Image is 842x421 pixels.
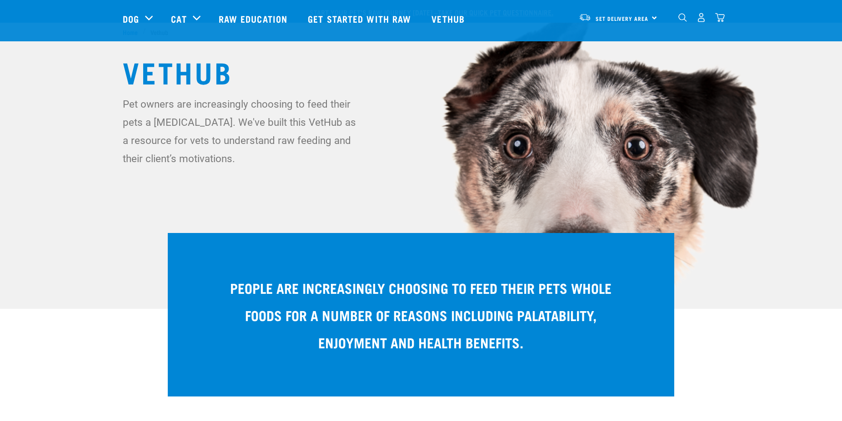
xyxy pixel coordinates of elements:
h1: Vethub [123,55,719,88]
p: Pet owners are increasingly choosing to feed their pets a [MEDICAL_DATA]. We've built this VetHub... [123,95,361,168]
a: Raw Education [210,0,299,37]
span: Set Delivery Area [596,17,648,20]
img: van-moving.png [579,13,591,21]
img: home-icon@2x.png [715,13,725,22]
a: Get started with Raw [299,0,422,37]
img: home-icon-1@2x.png [678,13,687,22]
img: user.png [697,13,706,22]
a: Dog [123,12,139,25]
a: Vethub [422,0,476,37]
p: People are increasingly choosing to feed their pets whole foods for a number of reasons including... [222,274,619,356]
a: Cat [171,12,186,25]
